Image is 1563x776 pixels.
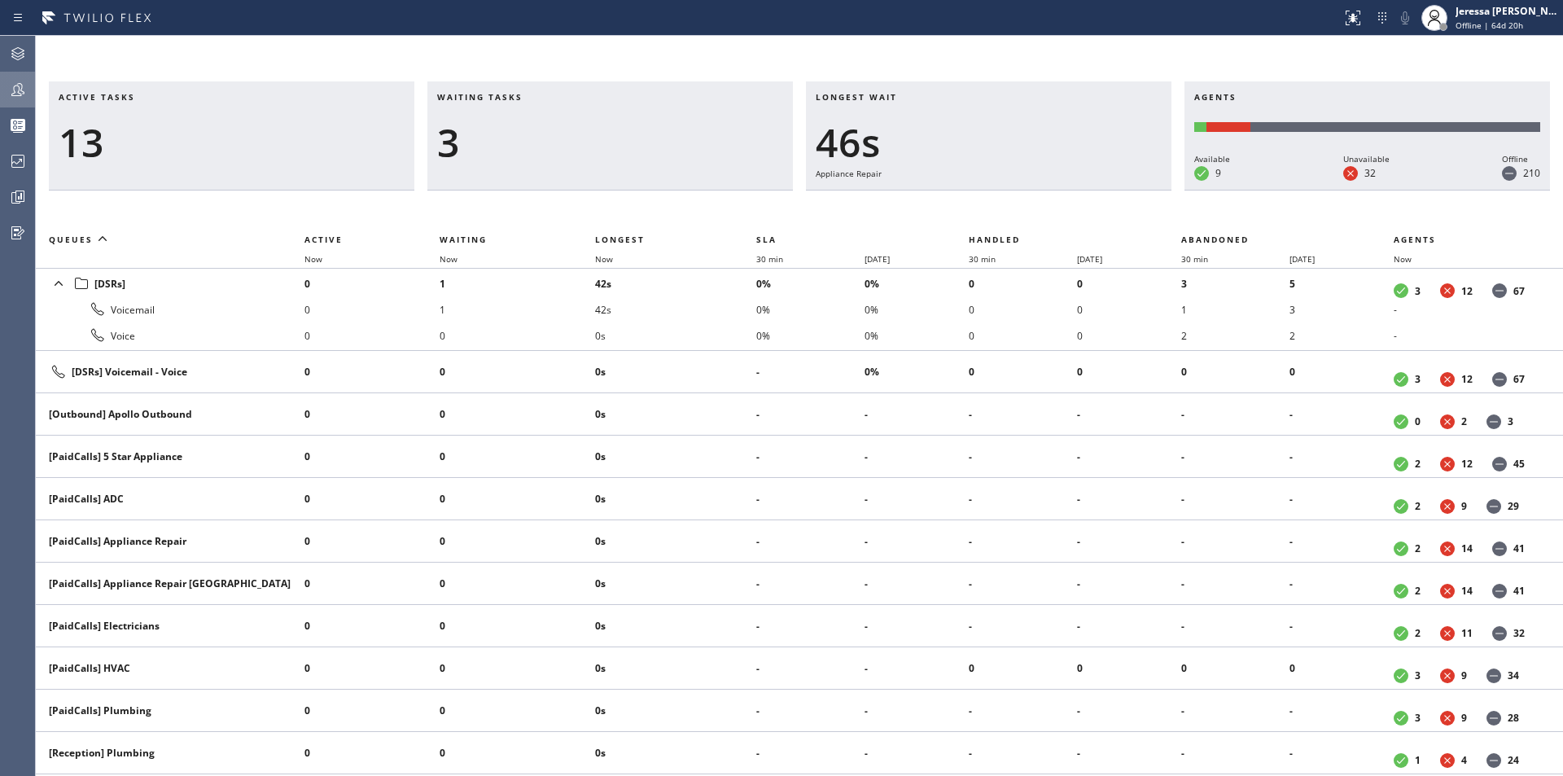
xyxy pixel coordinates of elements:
li: 0 [1077,359,1181,385]
li: 1 [1181,296,1289,322]
li: - [1289,528,1394,555]
dt: Available [1394,584,1408,598]
span: Queues [49,234,93,245]
div: Available [1194,151,1230,166]
li: 0s [595,528,756,555]
dd: 29 [1508,499,1519,513]
dt: Available [1394,541,1408,556]
li: 0 [440,486,595,512]
li: - [756,401,865,427]
li: - [756,528,865,555]
span: Offline | 64d 20h [1456,20,1523,31]
li: - [1077,486,1181,512]
li: - [1077,401,1181,427]
dt: Offline [1492,541,1507,556]
li: - [969,571,1077,597]
li: 2 [1289,322,1394,349]
li: 0 [304,270,440,296]
span: Waiting tasks [437,91,523,103]
div: Offline: 210 [1250,122,1540,132]
dd: 28 [1508,711,1519,725]
dd: 24 [1508,753,1519,767]
li: 0 [969,270,1077,296]
dd: 45 [1513,457,1525,471]
li: - [1181,698,1289,724]
li: - [756,359,865,385]
li: - [865,486,969,512]
dd: 2 [1415,457,1421,471]
li: 42s [595,270,756,296]
dt: Available [1394,283,1408,298]
li: 3 [1289,296,1394,322]
dt: Offline [1492,626,1507,641]
dd: 4 [1461,753,1467,767]
li: - [1181,528,1289,555]
li: - [865,401,969,427]
li: 0 [304,528,440,555]
span: [DATE] [865,253,890,265]
li: 0 [304,740,440,766]
dd: 210 [1523,166,1540,180]
li: 0 [1289,359,1394,385]
dt: Unavailable [1440,283,1455,298]
li: - [1077,613,1181,639]
span: Agents [1194,91,1237,103]
span: Now [1394,253,1412,265]
li: 0 [304,296,440,322]
dt: Unavailable [1440,669,1455,683]
li: - [1394,322,1543,349]
dd: 2 [1415,626,1421,640]
li: 0 [304,655,440,682]
li: 0% [756,322,865,349]
li: 0% [865,322,969,349]
div: Unavailable: 32 [1206,122,1250,132]
div: Voice [49,326,291,345]
li: 0 [304,359,440,385]
span: 30 min [756,253,783,265]
dd: 32 [1513,626,1525,640]
li: 0 [1181,655,1289,682]
dd: 32 [1364,166,1376,180]
dt: Available [1394,372,1408,387]
li: 0s [595,444,756,470]
dd: 14 [1461,584,1473,598]
span: Longest [595,234,645,245]
dt: Offline [1492,584,1507,598]
li: - [865,613,969,639]
dd: 3 [1415,669,1421,682]
li: - [1181,486,1289,512]
span: 30 min [969,253,996,265]
li: 2 [1181,322,1289,349]
li: 0 [1077,322,1181,349]
li: - [1077,698,1181,724]
span: SLA [756,234,777,245]
li: - [1181,613,1289,639]
li: - [969,401,1077,427]
li: - [1289,571,1394,597]
span: Active tasks [59,91,135,103]
dt: Available [1394,457,1408,471]
dd: 2 [1415,541,1421,555]
li: - [756,486,865,512]
li: 5 [1289,270,1394,296]
li: 0 [440,655,595,682]
span: Handled [969,234,1020,245]
dt: Offline [1492,372,1507,387]
li: - [1181,571,1289,597]
dt: Unavailable [1440,499,1455,514]
div: [Outbound] Apollo Outbound [49,407,291,421]
span: Active [304,234,343,245]
li: 0 [969,655,1077,682]
li: 0s [595,655,756,682]
dd: 3 [1508,414,1513,428]
li: 42s [595,296,756,322]
dd: 67 [1513,284,1525,298]
dt: Available [1394,669,1408,683]
li: - [756,698,865,724]
li: - [865,740,969,766]
div: [DSRs] [49,272,291,295]
li: 1 [440,296,595,322]
dd: 41 [1513,541,1525,555]
li: 0% [756,296,865,322]
li: 0 [969,296,1077,322]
